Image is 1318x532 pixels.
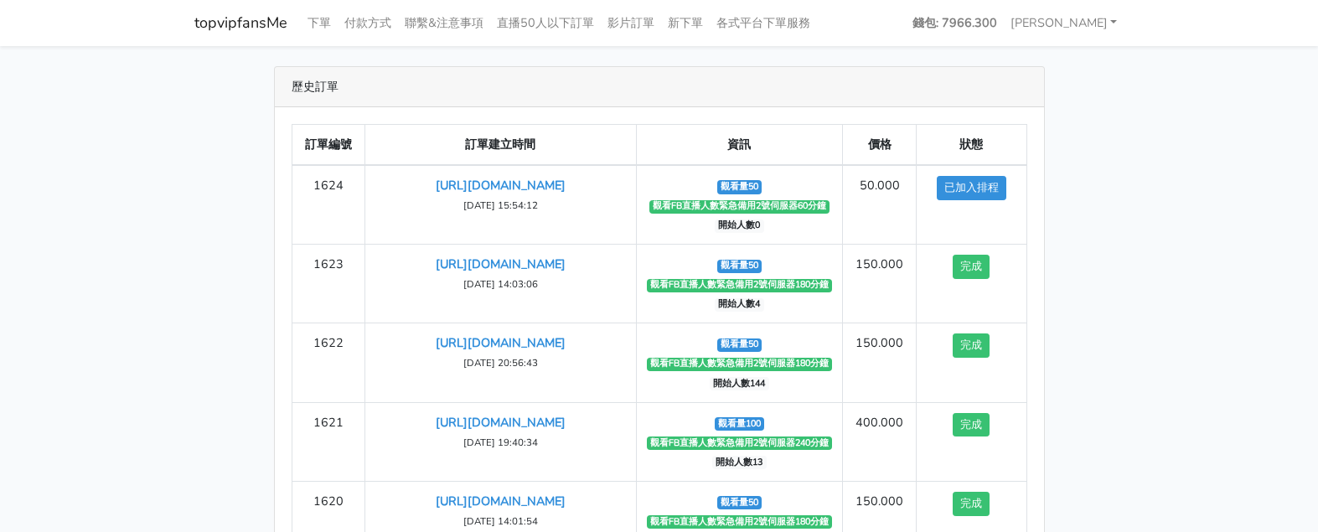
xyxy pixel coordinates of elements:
a: 付款方式 [338,7,398,39]
span: 觀看量50 [717,260,762,273]
a: 各式平台下單服務 [710,7,817,39]
th: 狀態 [916,125,1026,166]
a: [PERSON_NAME] [1004,7,1124,39]
a: [URL][DOMAIN_NAME] [436,493,566,509]
small: [DATE] 14:03:06 [463,277,538,291]
td: 1624 [292,165,365,245]
a: 下單 [301,7,338,39]
td: 1621 [292,402,365,481]
span: 觀看FB直播人數緊急備用2號伺服器240分鐘 [647,436,833,450]
a: 新下單 [661,7,710,39]
small: [DATE] 15:54:12 [463,199,538,212]
td: 1623 [292,245,365,323]
span: 觀看FB直播人數緊急備用2號伺服器180分鐘 [647,515,833,529]
span: 觀看量100 [715,417,765,431]
th: 資訊 [636,125,843,166]
a: topvipfansMe [194,7,287,39]
span: 開始人數0 [715,220,764,233]
th: 訂單建立時間 [365,125,636,166]
td: 1622 [292,323,365,402]
span: 觀看FB直播人數緊急備用2號伺服器180分鐘 [647,358,833,371]
a: 直播50人以下訂單 [490,7,601,39]
span: 開始人數13 [712,456,767,469]
td: 400.000 [843,402,917,481]
td: 150.000 [843,245,917,323]
button: 完成 [953,333,990,358]
div: 歷史訂單 [275,67,1044,107]
button: 已加入排程 [937,176,1006,200]
small: [DATE] 20:56:43 [463,356,538,369]
td: 150.000 [843,323,917,402]
button: 完成 [953,255,990,279]
a: [URL][DOMAIN_NAME] [436,256,566,272]
button: 完成 [953,413,990,437]
span: 開始人數144 [710,377,769,390]
strong: 錢包: 7966.300 [912,14,997,31]
small: [DATE] 19:40:34 [463,436,538,449]
span: 觀看FB直播人數緊急備用2號伺服器60分鐘 [649,200,830,214]
td: 50.000 [843,165,917,245]
a: [URL][DOMAIN_NAME] [436,414,566,431]
span: 開始人數4 [715,298,764,312]
span: 觀看量50 [717,496,762,509]
th: 價格 [843,125,917,166]
span: 觀看FB直播人數緊急備用2號伺服器180分鐘 [647,279,833,292]
span: 觀看量50 [717,338,762,352]
a: [URL][DOMAIN_NAME] [436,334,566,351]
a: 影片訂單 [601,7,661,39]
a: 聯繫&注意事項 [398,7,490,39]
a: 錢包: 7966.300 [906,7,1004,39]
small: [DATE] 14:01:54 [463,514,538,528]
th: 訂單編號 [292,125,365,166]
span: 觀看量50 [717,180,762,194]
button: 完成 [953,492,990,516]
a: [URL][DOMAIN_NAME] [436,177,566,194]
